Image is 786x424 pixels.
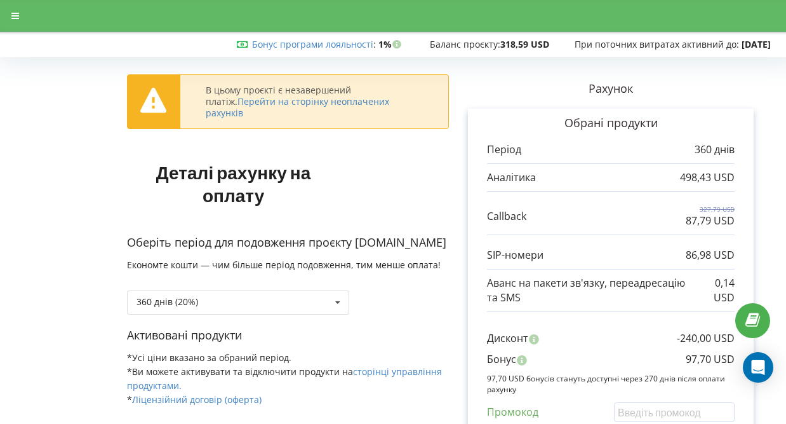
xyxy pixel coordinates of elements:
p: Бонус [487,352,516,367]
p: Дисконт [487,331,528,346]
p: 0,14 USD [696,276,735,305]
span: При поточних витратах активний до: [575,38,739,50]
p: Активовані продукти [127,327,449,344]
p: -240,00 USD [677,331,735,346]
input: Введіть промокод [614,402,735,422]
span: Баланс проєкту: [430,38,500,50]
a: Бонус програми лояльності [252,38,373,50]
p: Період [487,142,521,157]
strong: [DATE] [742,38,771,50]
p: Callback [487,209,526,224]
p: 97,70 USD [686,352,735,367]
p: Аванс на пакети зв'язку, переадресацію та SMS [487,276,696,305]
span: : [252,38,376,50]
div: Open Intercom Messenger [743,352,773,383]
p: Оберіть період для подовження проєкту [DOMAIN_NAME] [127,235,449,251]
p: 360 днів [695,142,735,157]
p: 498,43 USD [680,170,735,185]
a: Перейти на сторінку неоплачених рахунків [206,95,389,119]
a: Ліцензійний договір (оферта) [132,393,262,406]
p: Рахунок [449,81,773,97]
p: Обрані продукти [487,115,735,132]
a: сторінці управління продуктами. [127,366,442,392]
div: 360 днів (20%) [137,297,198,306]
h1: Деталі рахунку на оплату [127,142,339,226]
p: 327,79 USD [686,205,735,214]
p: SIP-номери [487,248,543,263]
p: 87,79 USD [686,214,735,228]
p: 86,98 USD [686,248,735,263]
span: Економте кошти — чим більше період подовження, тим менше оплата! [127,259,441,271]
span: *Ви можете активувати та відключити продукти на [127,366,442,392]
div: В цьому проєкті є незавершений платіж. [206,85,423,120]
span: *Усі ціни вказано за обраний період. [127,352,291,364]
p: Аналітика [487,170,536,185]
p: Промокод [487,405,538,420]
p: 97,70 USD бонусів стануть доступні через 270 днів після оплати рахунку [487,373,735,395]
strong: 318,59 USD [500,38,549,50]
strong: 1% [378,38,404,50]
